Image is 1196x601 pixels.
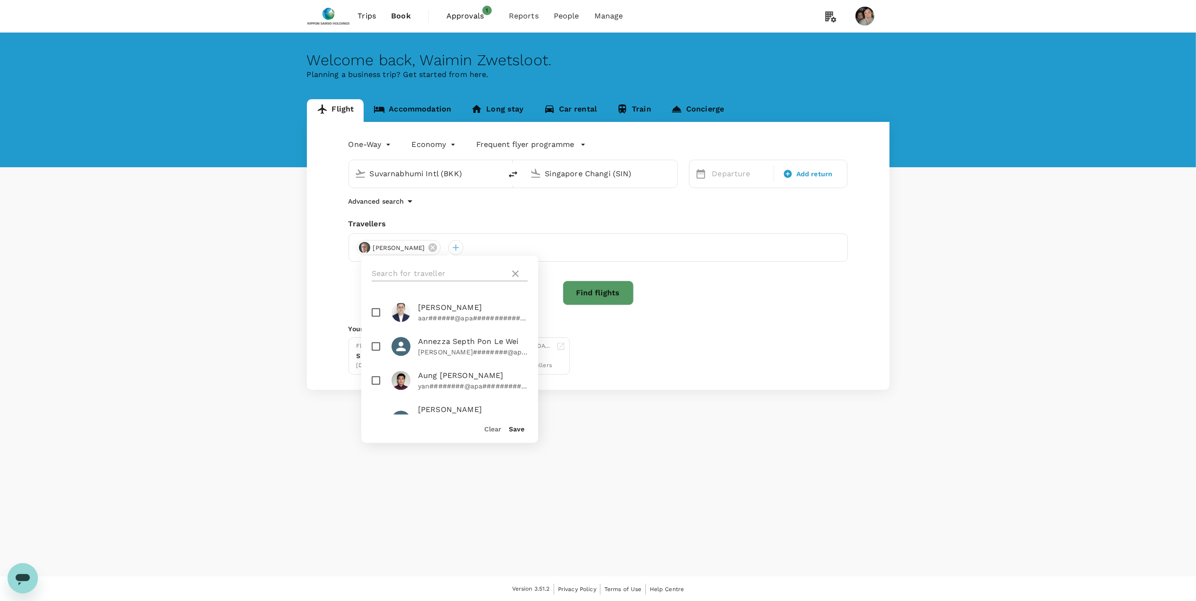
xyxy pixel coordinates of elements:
span: Book [391,10,411,22]
div: One-Way [349,137,393,152]
span: Approvals [446,10,494,22]
iframe: Button to launch messaging window [8,563,38,593]
p: aar######@apa################# [418,313,528,323]
span: Aung [PERSON_NAME] [418,370,528,381]
span: 1 [482,6,492,15]
img: Waimin Zwetsloot Tin [856,7,874,26]
div: [PERSON_NAME] [357,240,441,255]
a: Privacy Policy [558,584,596,594]
div: Travellers [349,218,848,230]
p: [PERSON_NAME]########@apa################# [418,347,528,357]
img: AY [392,371,410,390]
a: Terms of Use [604,584,642,594]
div: Welcome back , Waimin Zwetsloot . [307,52,890,69]
button: Open [495,172,497,174]
div: Economy [412,137,458,152]
a: Help Centre [650,584,684,594]
a: Train [607,99,661,122]
button: Save [509,425,524,433]
span: [PERSON_NAME] [418,302,528,313]
img: AT [392,303,410,322]
span: Add return [796,169,833,179]
button: Frequent flyer programme [477,139,586,150]
a: Flight [307,99,364,122]
p: Planning a business trip? Get started from here. [307,69,890,80]
input: Search for traveller [372,266,506,281]
p: Advanced search [349,197,404,206]
span: Manage [594,10,623,22]
a: Car rental [534,99,607,122]
input: Depart from [370,166,482,181]
span: Help Centre [650,586,684,592]
div: Flight to [GEOGRAPHIC_DATA] [357,342,440,351]
span: Terms of Use [604,586,642,592]
button: Find flights [563,281,634,305]
button: Open [671,172,672,174]
span: Trips [358,10,376,22]
span: [PERSON_NAME] [DEMOGRAPHIC_DATA] [418,404,528,427]
a: Concierge [661,99,734,122]
div: [DATE] - [DATE] · 2 Travellers [357,361,440,370]
span: [PERSON_NAME] [367,243,431,253]
img: Nippon Sanso Holdings Singapore Pte Ltd [307,6,350,26]
span: Reports [509,10,539,22]
button: delete [502,163,524,186]
p: Your recent search [349,324,848,334]
span: People [554,10,579,22]
a: Long stay [461,99,533,122]
button: Clear [484,425,501,433]
div: SIN - CHND [357,351,440,361]
span: Privacy Policy [558,586,596,592]
p: yan########@apa################# [418,381,528,391]
img: avatar-67845fc166983.png [359,242,370,253]
span: Version 3.51.2 [512,584,550,594]
p: Frequent flyer programme [477,139,575,150]
span: Annezza Septh Pon Le Wei [418,336,528,347]
button: Advanced search [349,196,416,207]
a: Accommodation [364,99,461,122]
input: Going to [545,166,657,181]
p: Departure [712,168,768,180]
